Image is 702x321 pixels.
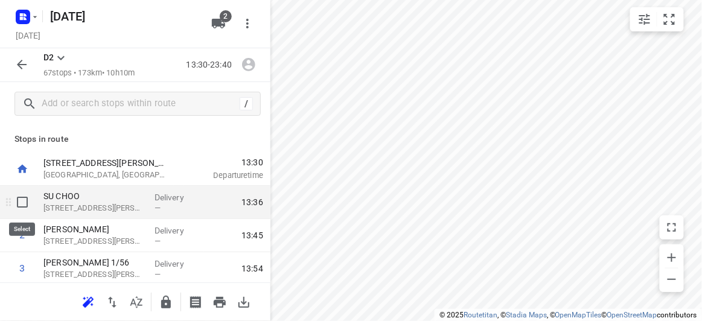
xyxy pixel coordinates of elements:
[43,235,145,247] p: 73 Patrick Street, Oakleigh East
[183,156,263,168] span: 13:30
[183,296,208,307] span: Print shipping labels
[506,311,547,319] a: Stadia Maps
[100,296,124,307] span: Reverse route
[43,169,169,181] p: [GEOGRAPHIC_DATA], [GEOGRAPHIC_DATA]
[183,170,263,182] p: Departure time
[19,262,25,274] div: 3
[155,224,199,237] p: Delivery
[555,311,602,319] a: OpenMapTiles
[155,270,161,279] span: —
[76,296,100,307] span: Reoptimize route
[43,157,169,169] p: [STREET_ADDRESS][PERSON_NAME]
[657,7,681,31] button: Fit zoom
[42,95,240,113] input: Add or search stops within route
[220,10,232,22] span: 2
[43,51,54,64] p: D2
[43,269,145,281] p: 56 Albert Street, Mount Waverley
[232,296,256,307] span: Download route
[155,258,199,270] p: Delivery
[155,237,161,246] span: —
[241,229,263,241] span: 13:45
[241,262,263,275] span: 13:54
[14,133,256,145] p: Stops in route
[235,11,260,36] button: More
[19,229,25,241] div: 2
[630,7,684,31] div: small contained button group
[240,97,253,110] div: /
[43,223,145,235] p: [PERSON_NAME]
[241,196,263,208] span: 13:36
[11,28,45,42] h5: [DATE]
[208,296,232,307] span: Print route
[607,311,657,319] a: OpenStreetMap
[124,296,148,307] span: Sort by time window
[155,203,161,212] span: —
[45,7,202,26] h5: Rename
[43,68,135,79] p: 67 stops • 173km • 10h10m
[439,311,697,319] li: © 2025 , © , © © contributors
[206,11,231,36] button: 2
[155,191,199,203] p: Delivery
[633,7,657,31] button: Map settings
[43,202,145,214] p: [STREET_ADDRESS][PERSON_NAME]
[43,190,145,202] p: SU CHOO
[464,311,497,319] a: Routetitan
[154,290,178,314] button: Lock route
[43,256,145,269] p: [PERSON_NAME] 1/56
[187,59,237,71] p: 13:30-23:40
[237,59,261,70] span: Assign driver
